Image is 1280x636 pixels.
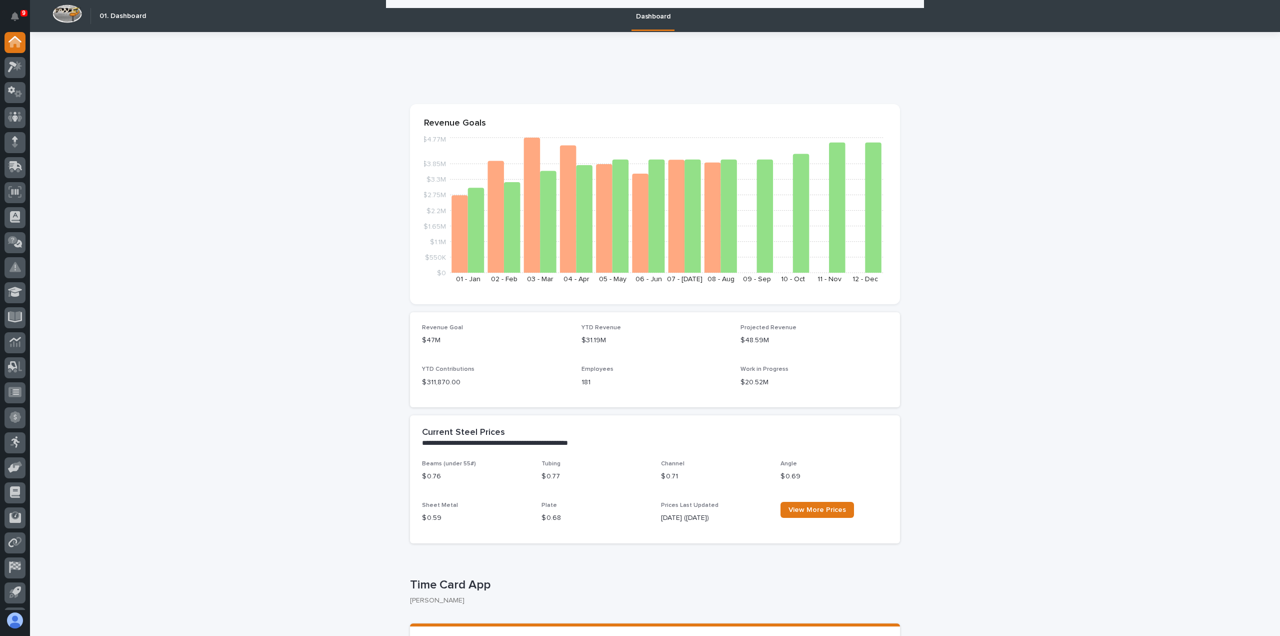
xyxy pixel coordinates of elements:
text: 06 - Jun [635,276,662,283]
span: Channel [661,461,684,467]
text: 10 - Oct [781,276,805,283]
text: 04 - Apr [563,276,589,283]
span: YTD Contributions [422,366,474,372]
text: 05 - May [599,276,626,283]
tspan: $1.1M [430,238,446,245]
p: $ 0.59 [422,513,529,523]
p: $ 0.68 [541,513,649,523]
span: Revenue Goal [422,325,463,331]
p: Time Card App [410,578,896,592]
p: $31.19M [581,335,729,346]
span: Tubing [541,461,560,467]
button: users-avatar [4,610,25,631]
text: 02 - Feb [491,276,517,283]
p: $ 0.76 [422,471,529,482]
text: 11 - Nov [817,276,841,283]
tspan: $2.2M [426,207,446,214]
div: Notifications9 [12,12,25,28]
p: $47M [422,335,569,346]
p: $ 0.71 [661,471,768,482]
tspan: $3.85M [422,161,446,168]
span: YTD Revenue [581,325,621,331]
text: 08 - Aug [707,276,734,283]
span: Sheet Metal [422,502,458,508]
span: Work in Progress [740,366,788,372]
p: $ 0.77 [541,471,649,482]
tspan: $0 [437,270,446,277]
tspan: $550K [425,254,446,261]
p: $48.59M [740,335,888,346]
p: 9 [22,10,25,17]
text: 12 - Dec [852,276,878,283]
span: Employees [581,366,613,372]
span: Plate [541,502,557,508]
p: $20.52M [740,377,888,388]
h2: 01. Dashboard [99,12,146,21]
p: $ 311,870.00 [422,377,569,388]
tspan: $1.65M [423,223,446,230]
text: 01 - Jan [456,276,480,283]
p: Revenue Goals [424,118,886,129]
p: [PERSON_NAME] [410,596,892,605]
span: View More Prices [788,506,846,513]
p: [DATE] ([DATE]) [661,513,768,523]
text: 09 - Sep [743,276,771,283]
p: $ 0.69 [780,471,888,482]
span: Projected Revenue [740,325,796,331]
button: Notifications [4,6,25,27]
img: Workspace Logo [52,5,82,23]
span: Beams (under 55#) [422,461,476,467]
text: 03 - Mar [527,276,553,283]
text: 07 - [DATE] [667,276,702,283]
tspan: $2.75M [423,192,446,199]
p: 181 [581,377,729,388]
tspan: $4.77M [422,136,446,143]
span: Angle [780,461,797,467]
a: View More Prices [780,502,854,518]
tspan: $3.3M [426,176,446,183]
span: Prices Last Updated [661,502,718,508]
h2: Current Steel Prices [422,427,505,438]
